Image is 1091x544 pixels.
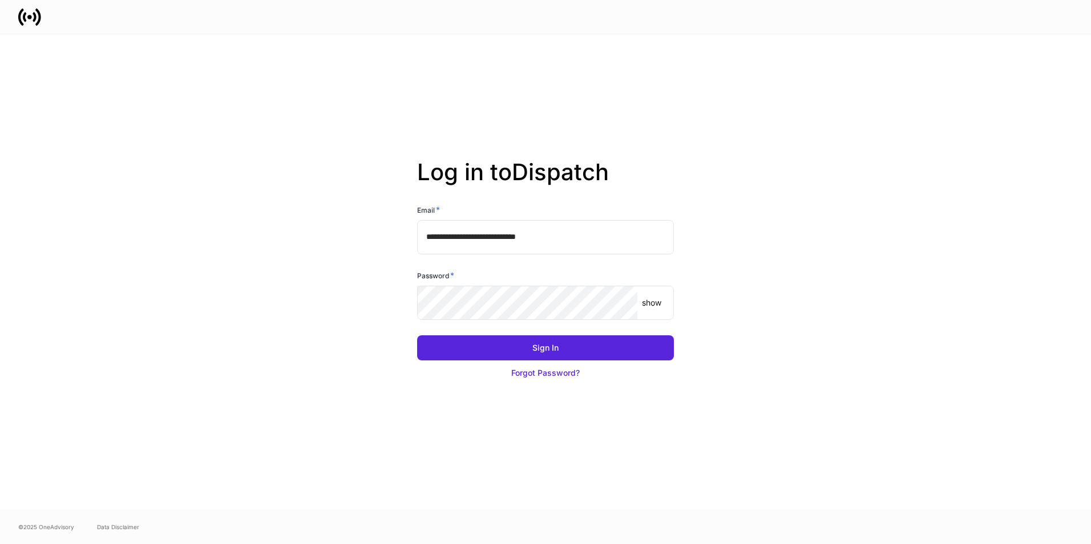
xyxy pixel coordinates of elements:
div: Forgot Password? [511,367,580,379]
button: Forgot Password? [417,360,674,385]
a: Data Disclaimer [97,522,139,531]
h6: Password [417,270,454,281]
p: show [642,297,661,308]
div: Sign In [532,342,559,354]
h2: Log in to Dispatch [417,159,674,204]
button: Sign In [417,335,674,360]
h6: Email [417,204,440,216]
span: © 2025 OneAdvisory [18,522,74,531]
